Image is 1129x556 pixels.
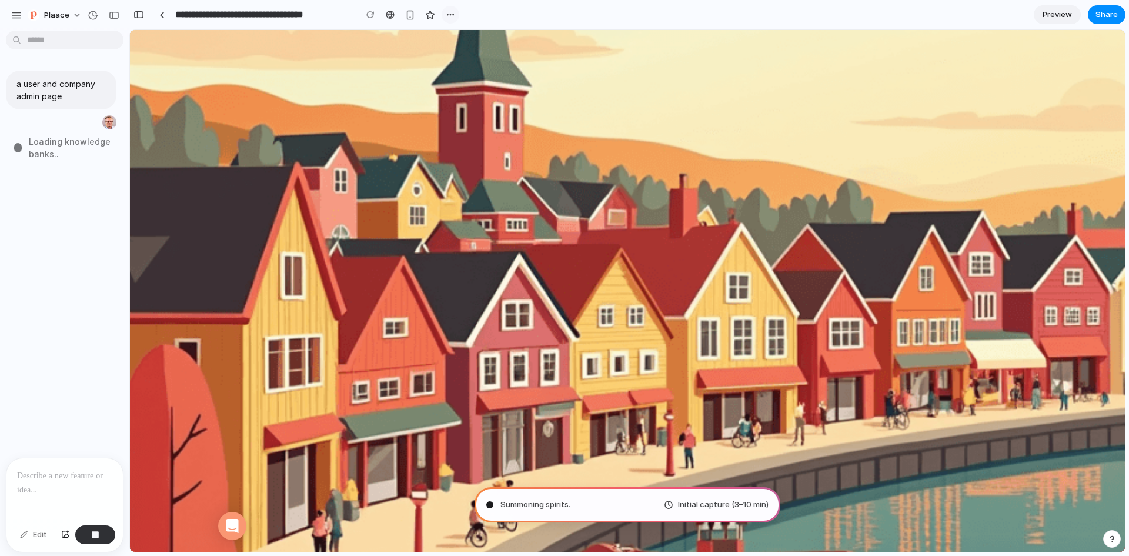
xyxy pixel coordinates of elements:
a: Preview [1034,5,1081,24]
span: Initial capture (3–10 min) [678,499,769,511]
button: Share [1088,5,1125,24]
span: Plaace [44,9,69,21]
span: Summoning spirits . [500,499,570,511]
div: Open Intercom Messenger [88,482,116,510]
p: a user and company admin page [16,78,106,102]
span: Preview [1043,9,1072,21]
button: Plaace [23,6,88,25]
span: Loading knowledge banks .. [29,135,122,160]
span: Share [1095,9,1118,21]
